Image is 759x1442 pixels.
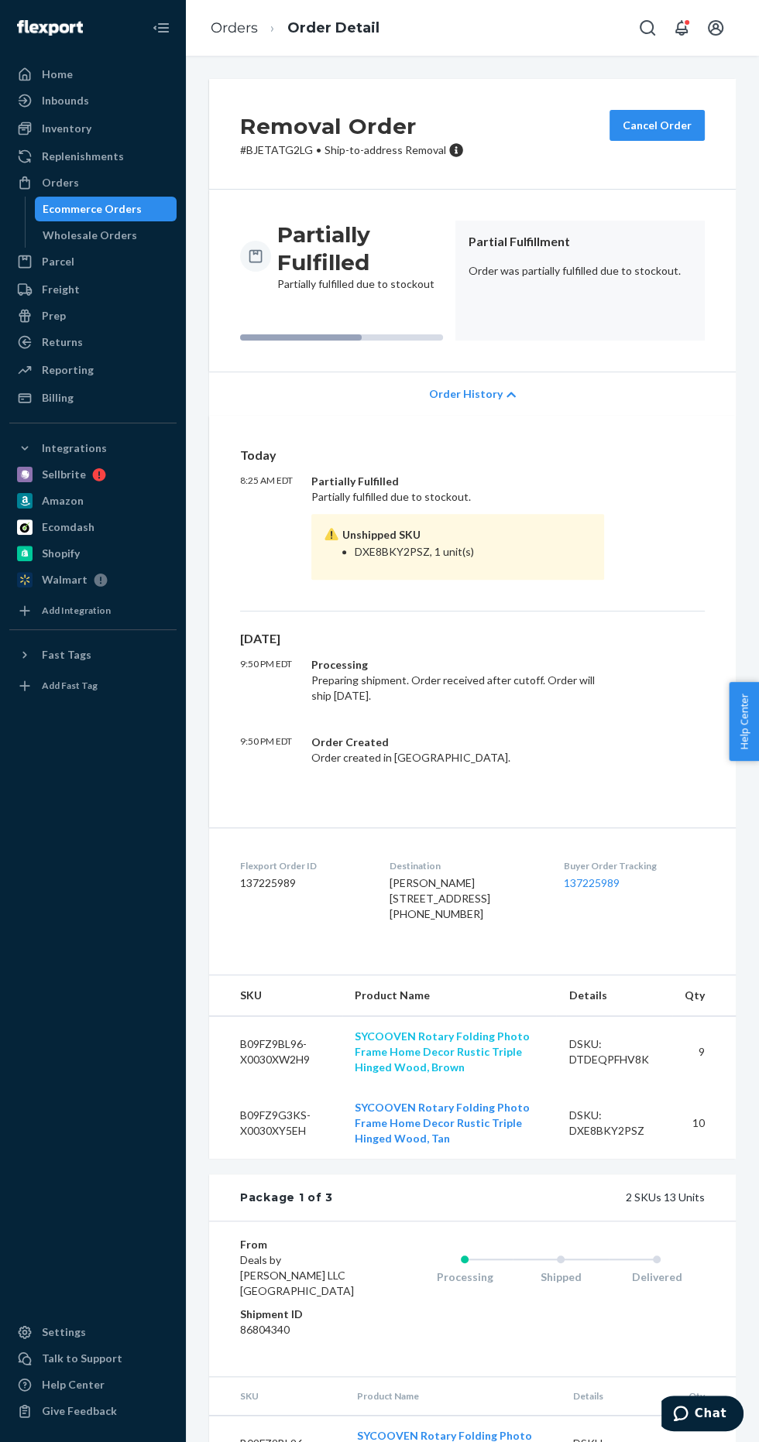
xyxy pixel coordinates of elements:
[324,526,592,544] div: Unshipped SKU
[390,906,538,922] div: [PHONE_NUMBER]
[35,197,177,221] a: Ecommerce Orders
[42,1403,117,1419] div: Give Feedback
[9,277,177,302] a: Freight
[9,385,177,410] a: Billing
[42,572,88,587] div: Walmart
[42,1351,122,1366] div: Talk to Support
[42,467,86,482] div: Sellbrite
[42,308,66,324] div: Prep
[672,975,736,1016] th: Qty
[311,474,605,489] div: Partially Fulfilled
[468,233,692,251] header: Partial Fulfillment
[42,362,94,378] div: Reporting
[209,1087,342,1159] td: B09FZ9G3KS-X0030XY5EH
[42,390,74,406] div: Billing
[209,1377,345,1416] th: SKU
[564,859,705,872] dt: Buyer Order Tracking
[240,1322,355,1338] dd: 86804340
[568,1108,660,1139] div: DSKU: DXE8BKY2PSZ
[9,330,177,355] a: Returns
[672,1087,736,1159] td: 10
[42,67,73,82] div: Home
[390,876,490,905] span: [PERSON_NAME] [STREET_ADDRESS]
[42,93,89,108] div: Inbounds
[240,1237,355,1252] dt: From
[42,149,124,164] div: Replenishments
[42,334,83,350] div: Returns
[240,474,299,580] p: 8:25 AM EDT
[429,386,503,402] span: Order History
[42,440,107,456] div: Integrations
[610,110,705,141] button: Cancel Order
[390,859,538,872] dt: Destination
[311,657,605,704] div: Preparing shipment. Order received after cutoff. Order will ship [DATE].
[676,1377,736,1416] th: Qty
[240,142,464,158] p: # BJETATG2LG
[556,975,672,1016] th: Details
[9,598,177,623] a: Add Integration
[9,358,177,382] a: Reporting
[9,515,177,539] a: Ecomdash
[311,735,605,766] div: Order created in [GEOGRAPHIC_DATA].
[9,462,177,487] a: Sellbrite
[42,121,91,136] div: Inventory
[42,546,80,561] div: Shopify
[42,254,74,269] div: Parcel
[277,221,443,276] h3: Partially Fulfilled
[9,1320,177,1344] a: Settings
[564,876,620,889] a: 137225989
[240,630,705,648] p: [DATE]
[9,1399,177,1423] button: Give Feedback
[240,859,365,872] dt: Flexport Order ID
[311,657,605,673] div: Processing
[42,282,80,297] div: Freight
[9,541,177,566] a: Shopify
[9,436,177,461] button: Integrations
[9,88,177,113] a: Inbounds
[9,673,177,698] a: Add Fast Tag
[287,19,379,36] a: Order Detail
[42,519,94,535] div: Ecomdash
[9,1372,177,1397] a: Help Center
[355,544,592,560] li: DXE8BKY2PSZ, 1 unit(s)
[672,1016,736,1087] td: 9
[468,263,692,279] p: Order was partially fulfilled due to stockout.
[325,143,446,156] span: Ship-to-address Removal
[560,1377,676,1416] th: Details
[342,975,556,1016] th: Product Name
[9,303,177,328] a: Prep
[9,170,177,195] a: Orders
[42,175,79,190] div: Orders
[42,679,98,692] div: Add Fast Tag
[35,223,177,248] a: Wholesale Orders
[9,642,177,667] button: Fast Tags
[43,201,142,217] div: Ecommerce Orders
[42,1324,86,1340] div: Settings
[240,1253,354,1297] span: Deals by [PERSON_NAME] LLC [GEOGRAPHIC_DATA]
[198,5,392,51] ol: breadcrumbs
[729,682,759,761] button: Help Center
[240,110,464,142] h2: Removal Order
[9,62,177,87] a: Home
[42,604,111,617] div: Add Integration
[666,12,697,43] button: Open notifications
[209,1016,342,1087] td: B09FZ9BL96-X0030XW2H9
[9,567,177,592] a: Walmart
[700,12,731,43] button: Open account menu
[568,1036,660,1067] div: DSKU: DTDEQPFHV8K
[146,12,177,43] button: Close Navigation
[609,1269,705,1285] div: Delivered
[333,1190,705,1205] div: 2 SKUs 13 Units
[311,735,605,750] div: Order Created
[632,12,663,43] button: Open Search Box
[9,144,177,169] a: Replenishments
[240,657,299,704] p: 9:50 PM EDT
[9,1346,177,1371] button: Talk to Support
[240,735,299,766] p: 9:50 PM EDT
[43,228,137,243] div: Wholesale Orders
[311,474,605,580] div: Partially fulfilled due to stockout.
[513,1269,609,1285] div: Shipped
[240,1190,333,1205] div: Package 1 of 3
